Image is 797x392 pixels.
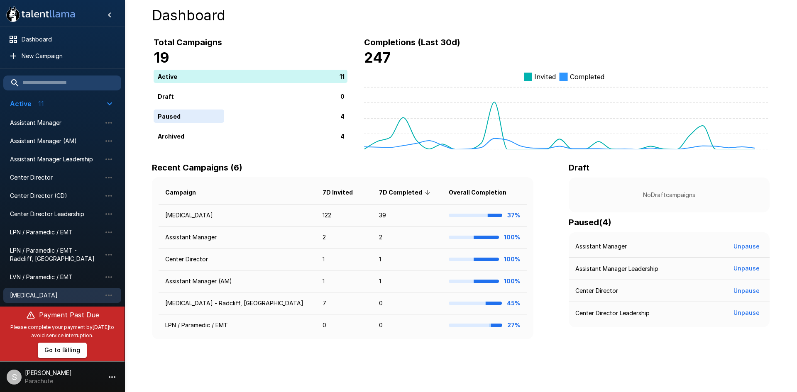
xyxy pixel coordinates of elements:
[504,256,520,263] b: 100%
[569,163,589,173] b: Draft
[504,278,520,285] b: 100%
[730,283,763,299] button: Unpause
[159,292,316,314] td: [MEDICAL_DATA] - Radcliff, [GEOGRAPHIC_DATA]
[159,270,316,292] td: Assistant Manager (AM)
[159,205,316,226] td: [MEDICAL_DATA]
[340,72,345,80] p: 11
[316,314,372,336] td: 0
[154,49,169,66] b: 19
[372,292,442,314] td: 0
[340,112,345,120] p: 4
[152,7,770,24] h4: Dashboard
[159,314,316,336] td: LPN / Paramedic / EMT
[582,191,756,199] p: No Draft campaigns
[507,299,520,307] b: 45%
[372,314,442,336] td: 0
[165,187,207,197] span: Campaign
[364,37,460,47] b: Completions (Last 30d)
[379,187,433,197] span: 7D Completed
[372,205,442,226] td: 39
[316,270,372,292] td: 1
[730,261,763,276] button: Unpause
[575,309,650,317] p: Center Director Leadership
[152,163,242,173] b: Recent Campaigns (6)
[730,305,763,321] button: Unpause
[569,217,611,227] b: Paused ( 4 )
[730,239,763,254] button: Unpause
[504,234,520,241] b: 100%
[159,226,316,248] td: Assistant Manager
[372,270,442,292] td: 1
[159,248,316,270] td: Center Director
[340,131,345,140] p: 4
[575,242,627,251] p: Assistant Manager
[316,248,372,270] td: 1
[449,187,517,197] span: Overall Completion
[316,292,372,314] td: 7
[372,226,442,248] td: 2
[575,287,618,295] p: Center Director
[364,49,391,66] b: 247
[372,248,442,270] td: 1
[323,187,364,197] span: 7D Invited
[316,205,372,226] td: 122
[507,321,520,329] b: 27%
[316,226,372,248] td: 2
[507,212,520,219] b: 37%
[154,37,222,47] b: Total Campaigns
[340,92,345,100] p: 0
[575,265,658,273] p: Assistant Manager Leadership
